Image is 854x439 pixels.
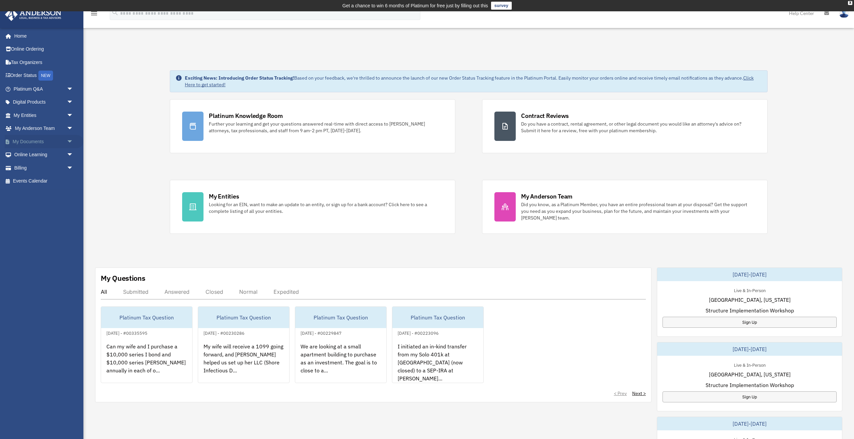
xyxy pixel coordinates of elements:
strong: Exciting News: Introducing Order Status Tracking! [185,75,294,81]
div: My Entities [209,192,239,201]
div: Live & In-Person [729,286,771,293]
div: Normal [239,288,258,295]
div: [DATE] - #00223096 [392,329,444,336]
span: Structure Implementation Workshop [706,306,794,314]
div: Platinum Tax Question [295,307,386,328]
a: Sign Up [663,391,837,402]
a: Next > [632,390,646,397]
div: Do you have a contract, rental agreement, or other legal document you would like an attorney's ad... [521,121,755,134]
a: Platinum Q&Aarrow_drop_down [5,82,83,96]
a: My Entitiesarrow_drop_down [5,109,83,122]
a: Click Here to get started! [185,75,754,88]
div: Platinum Tax Question [101,307,192,328]
div: We are looking at a small apartment building to purchase as an investment. The goal is to close t... [295,337,386,389]
span: arrow_drop_down [67,161,80,175]
div: Can my wife and I purchase a $10,000 series I bond and $10,000 series [PERSON_NAME] annually in e... [101,337,192,389]
a: Platinum Tax Question[DATE] - #00335595Can my wife and I purchase a $10,000 series I bond and $10... [101,306,192,383]
div: Expedited [274,288,299,295]
div: close [848,1,852,5]
a: menu [90,12,98,17]
div: Further your learning and get your questions answered real-time with direct access to [PERSON_NAM... [209,121,443,134]
span: arrow_drop_down [67,135,80,149]
span: arrow_drop_down [67,148,80,162]
div: Platinum Tax Question [198,307,289,328]
span: arrow_drop_down [67,122,80,136]
a: Sign Up [663,317,837,328]
div: All [101,288,107,295]
img: User Pic [839,8,849,18]
span: arrow_drop_down [67,109,80,122]
div: NEW [38,71,53,81]
a: survey [491,2,512,10]
a: Contract Reviews Do you have a contract, rental agreement, or other legal document you would like... [482,99,768,153]
div: Live & In-Person [729,361,771,368]
i: menu [90,9,98,17]
div: [DATE] - #00230286 [198,329,250,336]
div: [DATE] - #00229847 [295,329,347,336]
div: Answered [164,288,189,295]
a: Platinum Knowledge Room Further your learning and get your questions answered real-time with dire... [170,99,455,153]
a: Home [5,29,80,43]
div: Looking for an EIN, want to make an update to an entity, or sign up for a bank account? Click her... [209,201,443,215]
a: My Documentsarrow_drop_down [5,135,83,148]
a: Online Ordering [5,43,83,56]
a: My Entities Looking for an EIN, want to make an update to an entity, or sign up for a bank accoun... [170,180,455,234]
div: My Anderson Team [521,192,572,201]
div: Contract Reviews [521,112,569,120]
a: Digital Productsarrow_drop_down [5,96,83,109]
img: Anderson Advisors Platinum Portal [3,8,63,21]
div: Platinum Tax Question [392,307,483,328]
a: My Anderson Teamarrow_drop_down [5,122,83,135]
div: Submitted [123,288,148,295]
span: arrow_drop_down [67,82,80,96]
div: Platinum Knowledge Room [209,112,283,120]
div: My wife will receive a 1099 going forward, and [PERSON_NAME] helped us set up her LLC (Shore Infe... [198,337,289,389]
a: Order StatusNEW [5,69,83,83]
div: [DATE]-[DATE] [657,268,842,281]
a: Billingarrow_drop_down [5,161,83,175]
a: Platinum Tax Question[DATE] - #00229847We are looking at a small apartment building to purchase a... [295,306,387,383]
div: My Questions [101,273,145,283]
div: Based on your feedback, we're thrilled to announce the launch of our new Order Status Tracking fe... [185,75,762,88]
div: Closed [205,288,223,295]
a: My Anderson Team Did you know, as a Platinum Member, you have an entire professional team at your... [482,180,768,234]
div: [DATE] - #00335595 [101,329,153,336]
a: Online Learningarrow_drop_down [5,148,83,162]
div: [DATE]-[DATE] [657,417,842,430]
a: Events Calendar [5,175,83,188]
div: Did you know, as a Platinum Member, you have an entire professional team at your disposal? Get th... [521,201,755,221]
span: Structure Implementation Workshop [706,381,794,389]
span: arrow_drop_down [67,96,80,109]
i: search [111,9,119,16]
a: Platinum Tax Question[DATE] - #00223096I initiated an in-kind transfer from my Solo 401k at [GEOG... [392,306,484,383]
div: [DATE]-[DATE] [657,342,842,356]
div: I initiated an in-kind transfer from my Solo 401k at [GEOGRAPHIC_DATA] (now closed) to a SEP-IRA ... [392,337,483,389]
span: [GEOGRAPHIC_DATA], [US_STATE] [709,370,791,378]
div: Get a chance to win 6 months of Platinum for free just by filling out this [342,2,488,10]
span: [GEOGRAPHIC_DATA], [US_STATE] [709,296,791,304]
a: Platinum Tax Question[DATE] - #00230286My wife will receive a 1099 going forward, and [PERSON_NAM... [198,306,290,383]
a: Tax Organizers [5,56,83,69]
